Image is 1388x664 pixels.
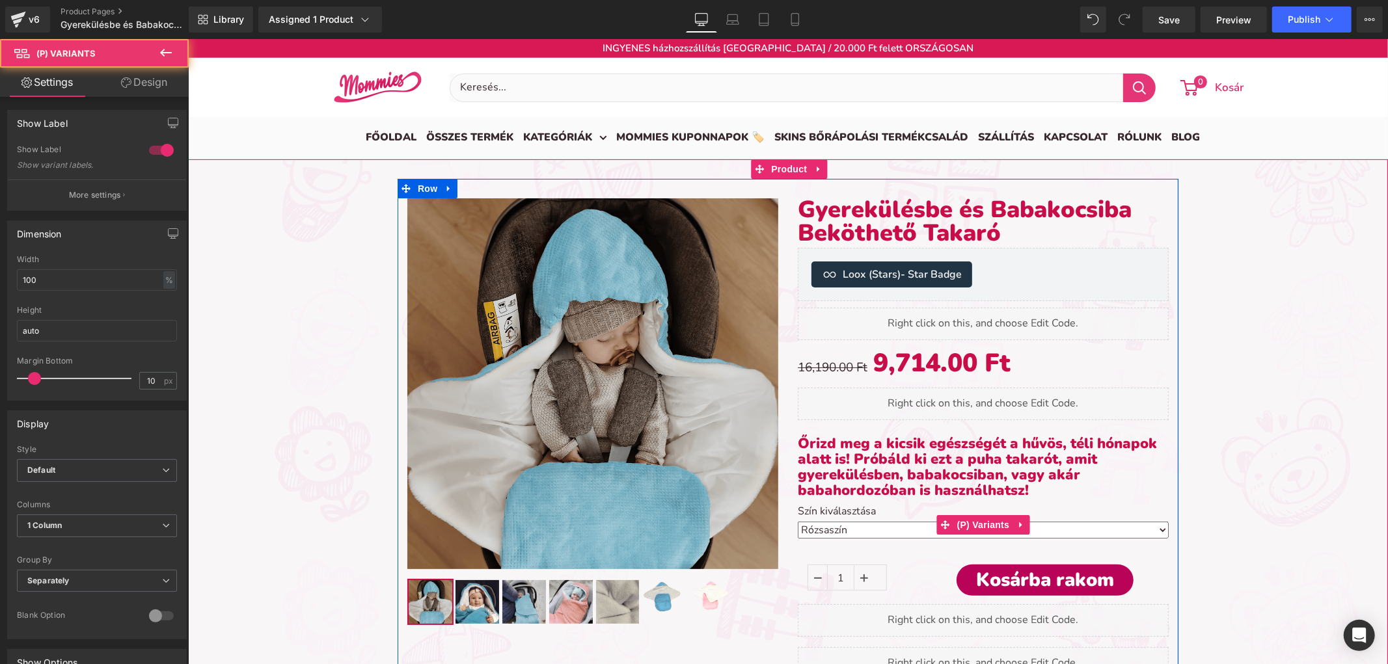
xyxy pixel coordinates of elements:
[361,541,405,585] img: Gyerekülésbe és Babakocsiba Beköthető Takaró - Mommies.hu -
[8,179,186,210] button: More settings
[788,528,926,553] span: Kosárba rakom
[501,541,545,574] img: Gyerekülésbe és Babakocsiba Beköthető Takaró
[252,140,269,159] a: Expand / Collapse
[17,306,177,315] div: Height
[17,255,177,264] div: Width
[1006,36,1019,49] span: 0
[17,356,177,365] div: Margin Bottom
[1201,7,1267,33] a: Preview
[27,465,55,475] b: Default
[1357,7,1383,33] button: More
[622,120,639,140] a: Expand / Collapse
[766,476,825,496] span: (P) Variants
[27,576,69,585] b: Separately
[686,7,717,33] a: Desktop
[1344,620,1375,651] div: Open Intercom Messenger
[61,20,185,30] span: Gyerekülésbe és Babakocsiba Beköthető Takaró
[17,111,68,129] div: Show Label
[1027,41,1055,56] span: Kosár
[189,7,253,33] a: New Library
[713,228,774,243] span: - Star Badge
[26,11,42,28] div: v6
[239,89,326,109] a: Összes Termék
[580,120,622,140] span: Product
[610,466,981,482] label: Szín kiválasztása
[454,541,498,574] img: Gyerekülésbe és Babakocsiba Beköthető Takaró - Mommies.hu -
[1288,14,1320,25] span: Publish
[97,68,191,97] a: Design
[61,7,210,17] a: Product Pages
[824,476,841,496] a: Expand / Collapse
[5,7,50,33] a: v6
[178,89,229,109] a: Főoldal
[17,445,177,454] div: Style
[267,541,311,585] img: Gyerekülésbe és Babakocsiba Beköthető Takaró - Mommies.hu -
[17,221,62,239] div: Dimension
[269,13,372,26] div: Assigned 1 Product
[27,520,62,530] b: 1 Column
[17,144,136,158] div: Show Label
[17,411,49,429] div: Display
[717,7,748,33] a: Laptop
[17,320,177,341] input: auto
[144,32,236,65] img: Mommies.hu
[17,500,177,509] div: Columns
[655,228,774,243] span: Loox (Stars)
[408,541,452,585] img: Gyerekülésbe és Babakocsiba Beköthető Takaró - Mommies.hu -
[17,269,177,291] input: auto
[1272,7,1352,33] button: Publish
[213,14,244,25] span: Library
[164,377,175,385] span: px
[1111,7,1137,33] button: Redo
[930,89,974,109] a: Rólunk
[163,271,175,289] div: %
[780,7,811,33] a: Mobile
[221,541,264,585] img: Gyerekülésbe és Babakocsiba Beköthető Takaró - Mommies.hu -
[17,161,134,170] div: Show variant labels.
[935,34,968,63] button: Keresés
[610,320,679,337] span: 16,190.00 Ft
[336,89,419,109] a: Kategóriák
[610,159,981,206] a: Gyerekülésbe és Babakocsiba Beköthető Takaró
[791,89,847,109] a: Szállítás
[685,301,823,349] span: 9,714.00 Ft
[587,89,781,109] a: Skins Bőrápolási Termékcsalád
[984,89,1013,109] a: Blog
[1080,7,1106,33] button: Undo
[610,397,981,460] h1: Őrizd meg a kicsik egészségét a hűvös, téli hónapok alatt is! Próbáld ki ezt a puha takarót, amit...
[1158,13,1180,27] span: Save
[17,610,136,624] div: Blank Option
[69,189,121,201] p: More settings
[856,89,920,109] a: Kapcsolat
[17,555,177,564] div: Group By
[226,140,252,159] span: Row
[262,34,935,63] input: Keresés...
[769,525,946,557] button: Kosárba rakom
[994,38,1055,59] a: 0 Kosár
[314,541,358,585] img: Gyerekülésbe és Babakocsiba Beköthető Takaró - Mommies.hu -
[429,89,577,109] a: Mommies Kuponnapok 🏷️
[748,7,780,33] a: Tablet
[219,159,590,530] img: Gyerekülésbe és Babakocsiba Beköthető Takaró
[36,48,96,59] span: (P) Variants
[1216,13,1251,27] span: Preview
